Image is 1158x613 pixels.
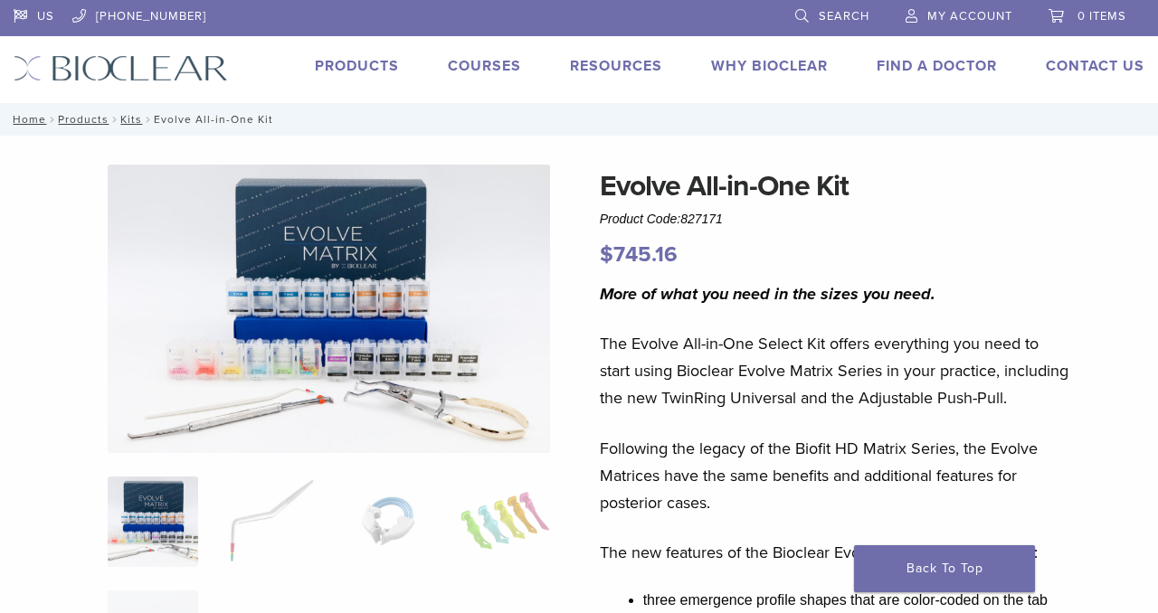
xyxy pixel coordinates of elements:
[600,212,723,226] span: Product Code:
[58,113,109,126] a: Products
[142,115,154,124] span: /
[643,589,1071,611] li: three emergence profile shapes that are color-coded on the tab
[600,435,1071,516] p: Following the legacy of the Biofit HD Matrix Series, the Evolve Matrices have the same benefits a...
[600,241,613,268] span: $
[711,57,828,75] a: Why Bioclear
[46,115,58,124] span: /
[14,55,228,81] img: Bioclear
[108,476,198,567] img: IMG_0457-scaled-e1745362001290-300x300.jpg
[343,476,433,567] img: Evolve All-in-One Kit - Image 3
[225,476,316,567] img: Evolve All-in-One Kit - Image 2
[7,113,46,126] a: Home
[680,212,723,226] span: 827171
[600,284,935,304] i: More of what you need in the sizes you need.
[1046,57,1144,75] a: Contact Us
[460,476,551,567] img: Evolve All-in-One Kit - Image 4
[120,113,142,126] a: Kits
[877,57,997,75] a: Find A Doctor
[315,57,399,75] a: Products
[109,115,120,124] span: /
[927,9,1012,24] span: My Account
[819,9,869,24] span: Search
[570,57,662,75] a: Resources
[854,545,1035,592] a: Back To Top
[448,57,521,75] a: Courses
[600,241,678,268] bdi: 745.16
[600,330,1071,411] p: The Evolve All-in-One Select Kit offers everything you need to start using Bioclear Evolve Matrix...
[1077,9,1126,24] span: 0 items
[108,165,550,453] img: IMG_0457
[600,165,1071,208] h1: Evolve All-in-One Kit
[600,539,1071,566] p: The new features of the Bioclear Evolve Matrix Series include:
